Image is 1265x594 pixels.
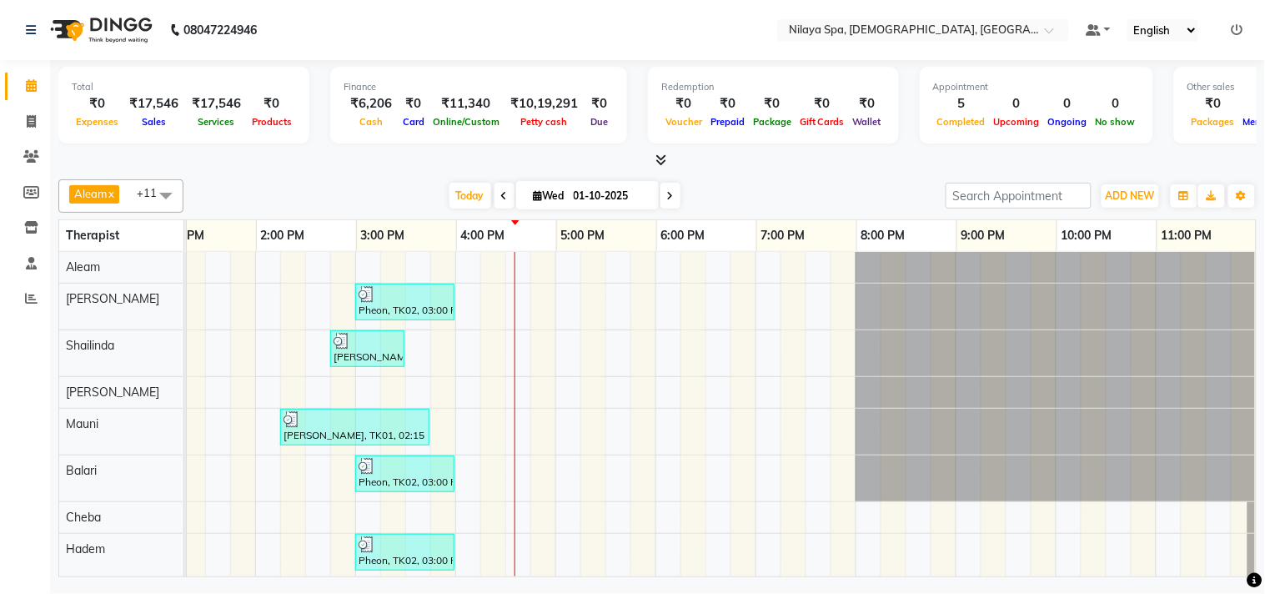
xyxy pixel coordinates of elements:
div: ₹6,206 [344,94,399,113]
span: Cheba [66,510,101,525]
div: ₹0 [72,94,123,113]
span: Aleam [74,187,107,200]
div: ₹17,546 [185,94,248,113]
div: ₹11,340 [429,94,504,113]
span: [PERSON_NAME] [66,385,159,400]
div: ₹0 [749,94,796,113]
span: Package [749,116,796,128]
img: logo [43,7,157,53]
span: Packages [1187,116,1239,128]
span: Cash [355,116,387,128]
span: Online/Custom [429,116,504,128]
span: Services [194,116,239,128]
div: ₹10,19,291 [504,94,585,113]
div: ₹0 [706,94,749,113]
input: Search Appointment [946,183,1092,209]
span: No show [1092,116,1140,128]
div: Pheon, TK02, 03:00 PM-04:00 PM, Traditional Swedish Relaxation Therapy 60 Min([DEMOGRAPHIC_DATA]) [357,536,453,568]
div: Redemption [661,80,886,94]
a: 4:00 PM [457,224,510,248]
div: [PERSON_NAME], TK01, 02:15 PM-03:45 PM, Stress Relief Therapy 90 Min([DEMOGRAPHIC_DATA]) [282,411,428,443]
span: Hadem [66,541,105,556]
div: 0 [1092,94,1140,113]
span: Wed [530,189,569,202]
span: Balari [66,463,97,478]
b: 08047224946 [183,7,257,53]
div: Total [72,80,296,94]
div: Appointment [933,80,1140,94]
div: ₹0 [796,94,849,113]
a: 8:00 PM [857,224,910,248]
span: Today [449,183,491,209]
span: Due [586,116,612,128]
span: Voucher [661,116,706,128]
div: ₹0 [248,94,296,113]
span: Wallet [849,116,886,128]
span: Shailinda [66,338,114,353]
span: ADD NEW [1106,189,1155,202]
span: Aleam [66,259,100,274]
div: 0 [1044,94,1092,113]
div: 5 [933,94,990,113]
div: 0 [990,94,1044,113]
a: x [107,187,114,200]
div: ₹0 [849,94,886,113]
a: 2:00 PM [257,224,309,248]
span: Completed [933,116,990,128]
a: 11:00 PM [1157,224,1217,248]
span: Mauni [66,416,98,431]
a: 5:00 PM [557,224,610,248]
div: Pheon, TK02, 03:00 PM-04:00 PM, Deep Tissue Repair Therapy 60 Min([DEMOGRAPHIC_DATA]) [357,286,453,318]
div: Pheon, TK02, 03:00 PM-04:00 PM, Deep Tissue Repair Therapy 60 Min([DEMOGRAPHIC_DATA]) [357,458,453,490]
span: Sales [138,116,170,128]
span: Prepaid [706,116,749,128]
div: ₹17,546 [123,94,185,113]
div: [PERSON_NAME] [PERSON_NAME], TK03, 02:45 PM-03:30 PM, Signature Brightening Clean-up([DEMOGRAPHIC... [332,333,403,365]
div: ₹0 [661,94,706,113]
span: +11 [137,186,169,199]
span: Ongoing [1044,116,1092,128]
div: ₹0 [1187,94,1239,113]
a: 9:00 PM [957,224,1010,248]
div: Finance [344,80,614,94]
a: 3:00 PM [357,224,409,248]
div: ₹0 [399,94,429,113]
input: 2025-10-01 [569,184,652,209]
span: Upcoming [990,116,1044,128]
span: Gift Cards [796,116,849,128]
span: Therapist [66,228,119,243]
button: ADD NEW [1102,184,1159,208]
span: Products [248,116,296,128]
a: 10:00 PM [1057,224,1117,248]
a: 7:00 PM [757,224,810,248]
a: 6:00 PM [657,224,710,248]
span: Card [399,116,429,128]
span: Expenses [72,116,123,128]
span: [PERSON_NAME] [66,291,159,306]
span: Petty cash [517,116,572,128]
div: ₹0 [585,94,614,113]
